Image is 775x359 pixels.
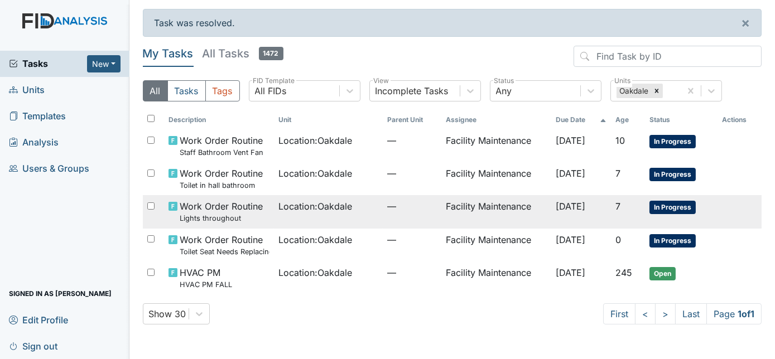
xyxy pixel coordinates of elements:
nav: task-pagination [603,303,762,324]
th: Toggle SortBy [552,110,612,129]
div: Task was resolved. [143,9,762,37]
th: Toggle SortBy [274,110,383,129]
span: 7 [615,201,620,212]
td: Facility Maintenance [441,195,551,228]
span: In Progress [649,135,696,148]
span: — [387,233,437,246]
strong: 1 of 1 [738,308,754,319]
span: [DATE] [556,168,586,179]
span: Templates [9,108,66,125]
span: Work Order Routine Lights throughout [180,200,263,224]
span: — [387,266,437,279]
th: Toggle SortBy [383,110,441,129]
td: Facility Maintenance [441,162,551,195]
span: Open [649,267,676,280]
a: First [603,303,636,324]
th: Toggle SortBy [645,110,718,129]
span: Work Order Routine Toilet in hall bathroom [180,167,263,191]
small: Staff Bathroom Vent Fan [180,147,263,158]
span: Location : Oakdale [278,266,352,279]
h5: All Tasks [203,46,283,61]
span: 0 [615,234,621,245]
td: Facility Maintenance [441,229,551,261]
span: In Progress [649,201,696,214]
span: Sign out [9,337,57,355]
span: Location : Oakdale [278,134,352,147]
input: Find Task by ID [574,46,762,67]
small: Toilet Seat Needs Replacing [180,246,269,257]
span: 10 [615,135,625,146]
span: 7 [615,168,620,179]
span: 245 [615,267,632,278]
span: [DATE] [556,234,586,245]
button: New [87,55,121,72]
div: Oakdale [617,84,651,98]
td: Facility Maintenance [441,261,551,294]
span: Signed in as [PERSON_NAME] [9,285,112,302]
button: Tags [205,80,240,101]
input: Toggle All Rows Selected [147,115,155,122]
span: Location : Oakdale [278,200,352,213]
span: Work Order Routine Toilet Seat Needs Replacing [180,233,269,257]
span: HVAC PM HVAC PM FALL [180,266,232,290]
button: Tasks [167,80,206,101]
div: All FIDs [255,84,287,98]
small: HVAC PM FALL [180,279,232,290]
button: × [730,9,761,36]
div: Incomplete Tasks [376,84,449,98]
small: Lights throughout [180,213,263,224]
button: All [143,80,168,101]
span: Location : Oakdale [278,233,352,246]
span: [DATE] [556,267,586,278]
span: Units [9,81,45,99]
span: In Progress [649,168,696,181]
span: Page [706,303,762,324]
a: Tasks [9,57,87,70]
a: > [655,303,676,324]
td: Facility Maintenance [441,129,551,162]
div: Show 30 [149,307,186,321]
span: — [387,134,437,147]
span: × [741,14,750,31]
span: Work Order Routine Staff Bathroom Vent Fan [180,134,263,158]
span: 1472 [259,47,283,60]
a: Last [675,303,707,324]
th: Toggle SortBy [164,110,274,129]
span: Location : Oakdale [278,167,352,180]
span: — [387,167,437,180]
a: < [635,303,656,324]
small: Toilet in hall bathroom [180,180,263,191]
th: Toggle SortBy [611,110,645,129]
span: Analysis [9,134,59,151]
th: Actions [718,110,762,129]
div: Any [496,84,512,98]
span: [DATE] [556,201,586,212]
span: Edit Profile [9,311,68,328]
span: — [387,200,437,213]
span: In Progress [649,234,696,248]
h5: My Tasks [143,46,194,61]
th: Assignee [441,110,551,129]
div: Type filter [143,80,240,101]
span: [DATE] [556,135,586,146]
span: Users & Groups [9,160,89,177]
